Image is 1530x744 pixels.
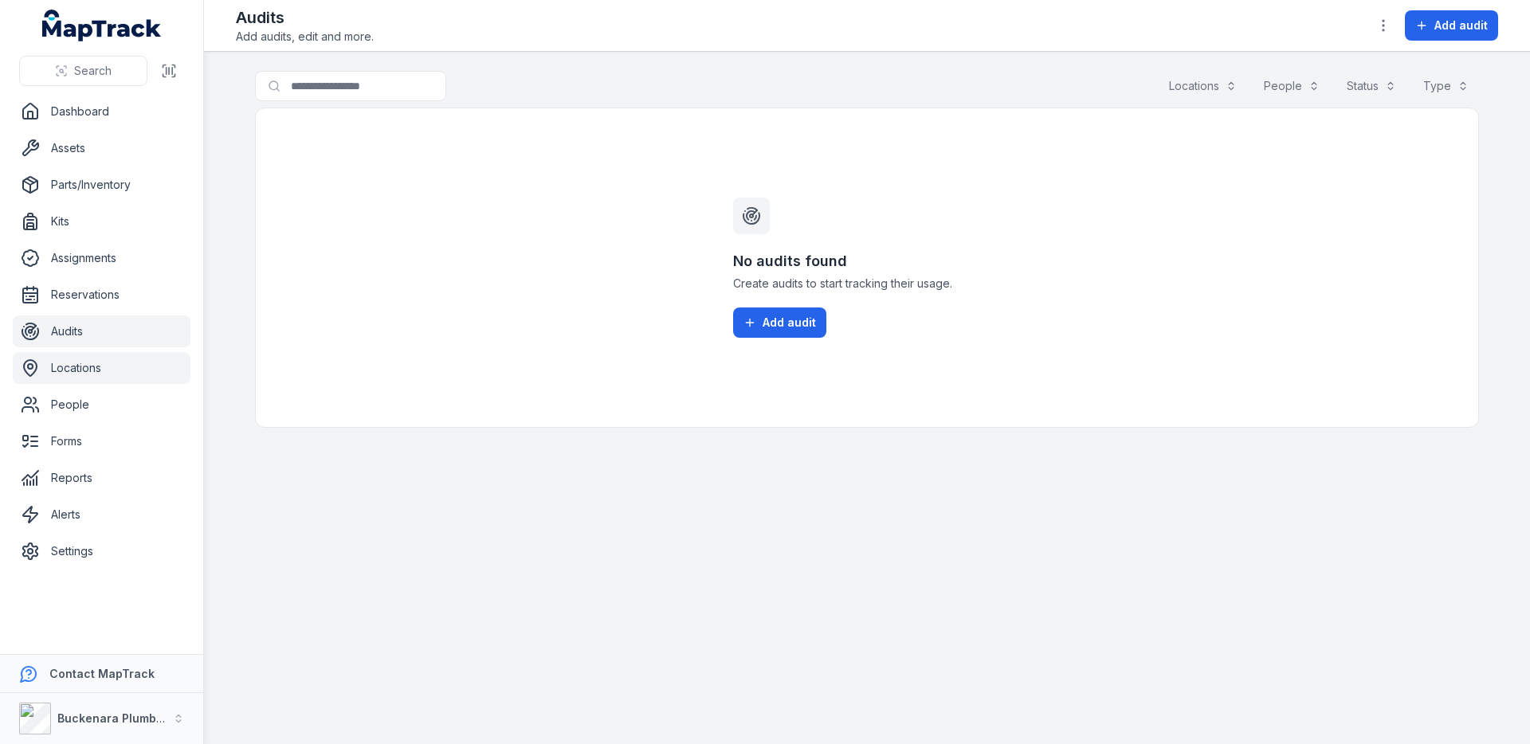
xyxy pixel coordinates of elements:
[19,56,147,86] button: Search
[1434,18,1488,33] span: Add audit
[763,315,816,331] span: Add audit
[13,206,190,237] a: Kits
[1336,71,1406,101] button: Status
[13,169,190,201] a: Parts/Inventory
[13,315,190,347] a: Audits
[13,389,190,421] a: People
[13,132,190,164] a: Assets
[1253,71,1330,101] button: People
[733,276,1001,292] span: Create audits to start tracking their usage.
[13,535,190,567] a: Settings
[13,96,190,127] a: Dashboard
[49,667,155,680] strong: Contact MapTrack
[236,29,374,45] span: Add audits, edit and more.
[13,499,190,531] a: Alerts
[42,10,162,41] a: MapTrack
[1405,10,1498,41] button: Add audit
[13,279,190,311] a: Reservations
[13,242,190,274] a: Assignments
[733,250,1001,272] h3: No audits found
[236,6,374,29] h2: Audits
[1413,71,1479,101] button: Type
[13,425,190,457] a: Forms
[57,711,267,725] strong: Buckenara Plumbing Gas & Electrical
[733,307,826,338] button: Add audit
[13,462,190,494] a: Reports
[74,63,112,79] span: Search
[13,352,190,384] a: Locations
[1159,71,1247,101] button: Locations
